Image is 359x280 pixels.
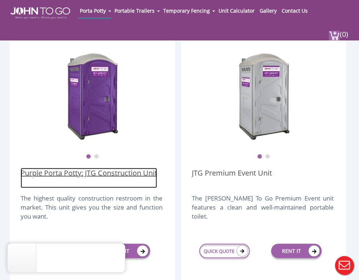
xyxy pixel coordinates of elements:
[113,4,156,18] a: Portable Trailers
[280,4,310,18] a: Contact Us
[258,4,278,18] a: Gallery
[265,154,270,159] button: 2 of 2
[192,194,334,228] div: The [PERSON_NAME] To Go Premium Event unit features a clean and well-maintained portable toilet.
[94,154,99,159] button: 2 of 2
[271,244,322,258] a: RENT IT
[192,168,272,188] a: JTG Premium Event Unit
[329,31,340,40] img: cart a
[199,244,250,258] a: QUICK QUOTE
[161,4,212,18] a: Temporary Fencing
[10,7,70,19] img: JOHN to go
[21,168,157,188] a: Purple Porta Potty: JTG Construction Unit
[257,154,262,159] button: 1 of 2
[78,4,108,18] a: Porta Potty
[100,244,150,258] a: RENT IT
[86,154,91,159] button: 1 of 2
[340,23,349,39] span: (0)
[217,4,256,18] a: Unit Calculator
[21,194,163,228] div: The highest quality construction restroom in the market. This unit gives you the size and functio...
[330,251,359,280] button: Live Chat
